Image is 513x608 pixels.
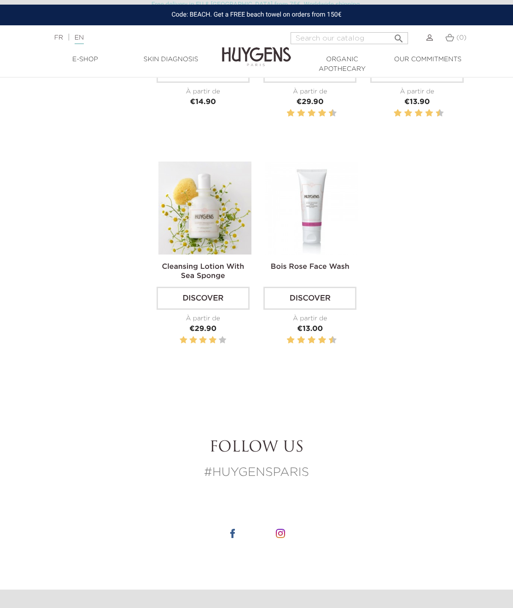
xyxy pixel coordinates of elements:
[54,35,63,41] a: FR
[385,55,471,64] a: Our commitments
[309,108,314,119] label: 6
[263,287,356,310] a: Discover
[299,108,303,119] label: 4
[295,335,297,346] label: 3
[393,30,404,41] i: 
[189,325,216,333] span: €29.90
[189,335,197,346] label: 2
[199,335,207,346] label: 3
[299,335,303,346] label: 4
[437,108,442,119] label: 10
[42,464,471,482] p: #HUYGENSPARIS
[297,98,324,106] span: €29.90
[370,87,463,97] div: À partir de
[263,87,356,97] div: À partir de
[316,108,318,119] label: 7
[330,108,335,119] label: 10
[162,263,244,280] a: Cleansing Lotion With Sea Sponge
[42,439,471,457] h2: Follow us
[157,287,250,310] a: Discover
[316,335,318,346] label: 7
[75,35,84,44] a: EN
[456,35,466,41] span: (0)
[295,108,297,119] label: 3
[288,335,293,346] label: 2
[406,108,411,119] label: 4
[320,108,325,119] label: 8
[285,335,286,346] label: 1
[157,314,250,324] div: À partir de
[306,108,307,119] label: 5
[285,108,286,119] label: 1
[288,108,293,119] label: 2
[434,108,435,119] label: 9
[291,32,408,44] input: Search
[297,325,323,333] span: €13.00
[427,108,431,119] label: 8
[309,335,314,346] label: 6
[402,108,404,119] label: 3
[158,162,251,255] img: Cleansing Lotion With Sea...
[276,529,285,538] img: icone instagram
[265,162,358,255] img: Bois Rose Face Wash
[50,32,207,43] div: |
[413,108,414,119] label: 5
[404,98,430,106] span: €13.90
[330,335,335,346] label: 10
[228,529,237,538] img: icone facebook
[42,55,128,64] a: E-Shop
[180,335,187,346] label: 1
[416,108,421,119] label: 6
[190,98,216,106] span: €14.90
[222,32,291,68] img: Huygens
[306,335,307,346] label: 5
[396,108,400,119] label: 2
[271,263,350,271] a: Bois Rose Face Wash
[219,335,226,346] label: 5
[424,108,425,119] label: 7
[327,335,328,346] label: 9
[320,335,325,346] label: 8
[157,87,250,97] div: À partir de
[209,335,216,346] label: 4
[128,55,214,64] a: Skin Diagnosis
[392,108,393,119] label: 1
[391,29,407,42] button: 
[299,55,385,74] a: Organic Apothecary
[263,314,356,324] div: À partir de
[327,108,328,119] label: 9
